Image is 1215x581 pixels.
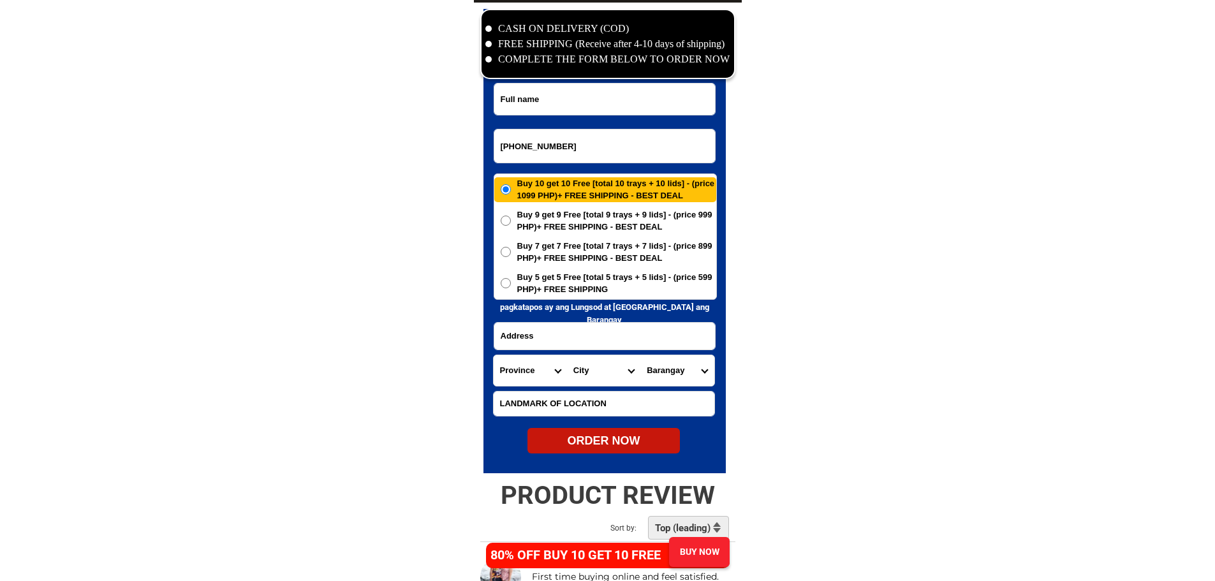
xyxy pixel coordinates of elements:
span: Buy 10 get 10 Free [total 10 trays + 10 lids] - (price 1099 PHP)+ FREE SHIPPING - BEST DEAL [517,177,716,202]
li: CASH ON DELIVERY (COD) [485,21,730,36]
h2: Top (leading) [655,522,714,534]
span: Buy 9 get 9 Free [total 9 trays + 9 lids] - (price 999 PHP)+ FREE SHIPPING - BEST DEAL [517,209,716,233]
input: Buy 7 get 7 Free [total 7 trays + 7 lids] - (price 899 PHP)+ FREE SHIPPING - BEST DEAL [501,247,511,257]
select: Select province [494,355,567,386]
input: Buy 5 get 5 Free [total 5 trays + 5 lids] - (price 599 PHP)+ FREE SHIPPING [501,278,511,288]
input: Input LANDMARKOFLOCATION [494,392,714,416]
li: FREE SHIPPING (Receive after 4-10 days of shipping) [485,36,730,52]
select: Select district [567,355,640,386]
input: Buy 9 get 9 Free [total 9 trays + 9 lids] - (price 999 PHP)+ FREE SHIPPING - BEST DEAL [501,216,511,226]
span: Buy 5 get 5 Free [total 5 trays + 5 lids] - (price 599 PHP)+ FREE SHIPPING [517,271,716,296]
div: ORDER NOW [527,432,680,450]
h2: Sort by: [610,522,668,534]
span: Buy 7 get 7 Free [total 7 trays + 7 lids] - (price 899 PHP)+ FREE SHIPPING - BEST DEAL [517,240,716,265]
h4: 80% OFF BUY 10 GET 10 FREE [490,545,674,564]
div: BUY NOW [668,545,730,559]
select: Select commune [640,355,714,386]
input: Buy 10 get 10 Free [total 10 trays + 10 lids] - (price 1099 PHP)+ FREE SHIPPING - BEST DEAL [501,184,511,195]
input: Input address [494,323,715,349]
input: Input phone_number [494,129,715,163]
li: COMPLETE THE FORM BELOW TO ORDER NOW [485,52,730,67]
h2: PRODUCT REVIEW [474,480,742,511]
input: Input full_name [494,84,715,115]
